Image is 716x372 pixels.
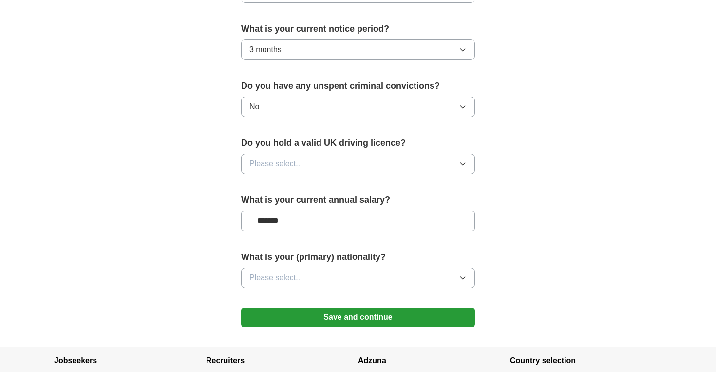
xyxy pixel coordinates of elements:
span: No [249,101,259,113]
label: What is your (primary) nationality? [241,251,475,264]
button: No [241,97,475,117]
button: 3 months [241,39,475,60]
span: Please select... [249,272,302,284]
button: Please select... [241,268,475,288]
label: Do you have any unspent criminal convictions? [241,79,475,93]
span: Please select... [249,158,302,170]
span: 3 months [249,44,282,56]
button: Save and continue [241,308,475,327]
label: What is your current annual salary? [241,194,475,207]
label: Do you hold a valid UK driving licence? [241,137,475,150]
label: What is your current notice period? [241,22,475,36]
button: Please select... [241,154,475,174]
